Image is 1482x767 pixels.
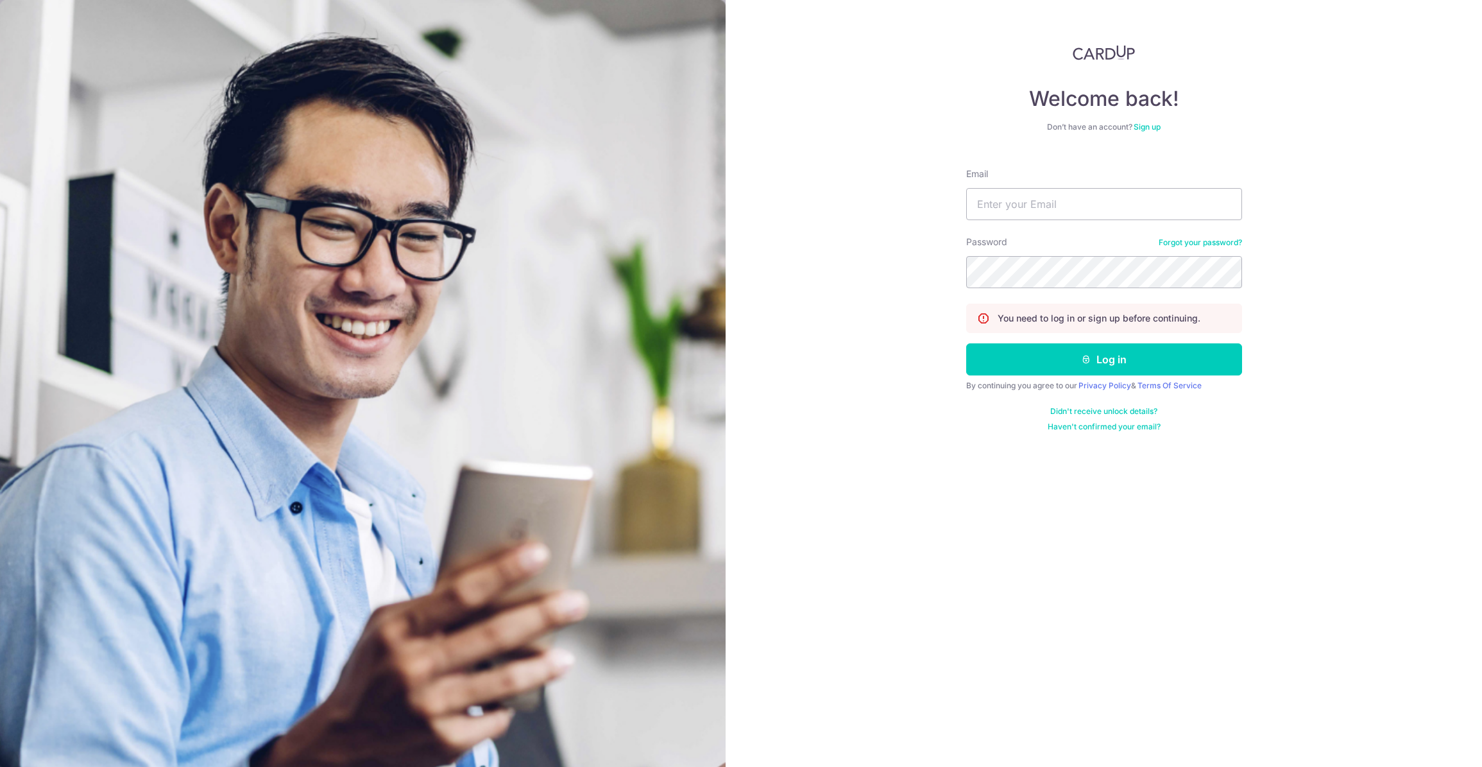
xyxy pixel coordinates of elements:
a: Forgot your password? [1159,237,1242,248]
a: Sign up [1134,122,1161,132]
div: Don’t have an account? [966,122,1242,132]
label: Email [966,168,988,180]
label: Password [966,236,1007,248]
input: Enter your Email [966,188,1242,220]
img: CardUp Logo [1073,45,1136,60]
a: Terms Of Service [1137,381,1202,390]
a: Privacy Policy [1078,381,1131,390]
a: Didn't receive unlock details? [1050,406,1157,417]
p: You need to log in or sign up before continuing. [998,312,1200,325]
h4: Welcome back! [966,86,1242,112]
button: Log in [966,343,1242,375]
div: By continuing you agree to our & [966,381,1242,391]
a: Haven't confirmed your email? [1048,422,1161,432]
